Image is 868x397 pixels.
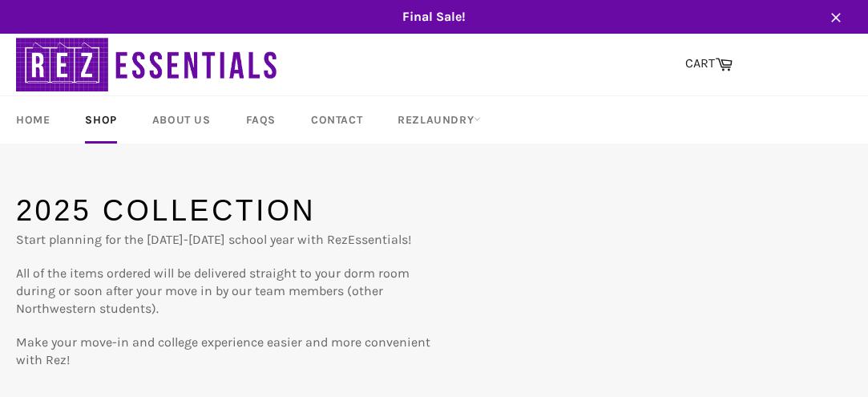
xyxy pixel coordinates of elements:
[16,265,434,318] p: All of the items ordered will be delivered straight to your dorm room during or soon after your m...
[16,191,434,231] h1: 2025 Collection
[16,34,281,95] img: RezEssentials
[230,96,292,144] a: FAQs
[382,96,497,144] a: RezLaundry
[136,96,227,144] a: About Us
[16,334,434,369] p: Make your move-in and college experience easier and more convenient with Rez!
[16,231,434,249] p: Start planning for the [DATE]-[DATE] school year with RezEssentials!
[69,96,132,144] a: Shop
[295,96,378,144] a: Contact
[677,47,741,81] a: CART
